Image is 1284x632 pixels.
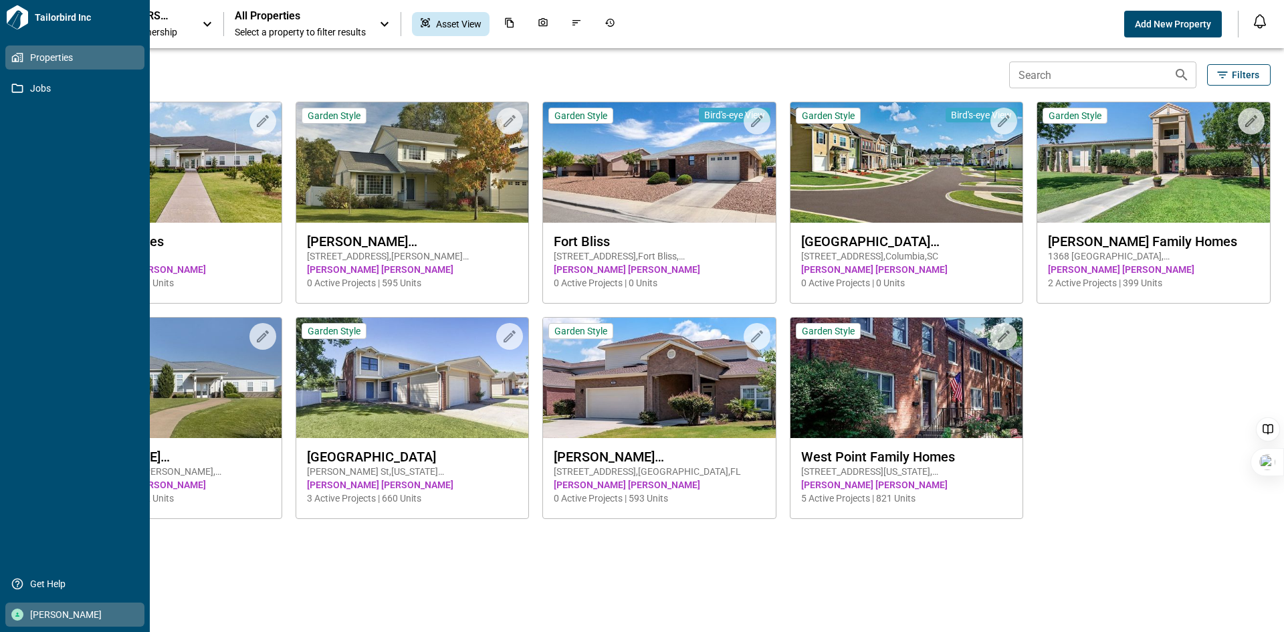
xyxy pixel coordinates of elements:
img: property-asset [790,318,1023,438]
img: property-asset [790,102,1023,223]
span: [PERSON_NAME][GEOGRAPHIC_DATA] [307,233,518,249]
span: 3 Active Projects | 472 Units [60,492,271,505]
span: [STREET_ADDRESS] , Columbia , SC [801,249,1012,263]
img: property-asset [49,102,282,223]
span: Jobs [23,82,132,95]
span: Bird's-eye View [951,109,1012,121]
span: [PERSON_NAME][GEOGRAPHIC_DATA] [554,449,765,465]
span: [PERSON_NAME] [PERSON_NAME] [801,263,1012,276]
span: 2 Active Projects | 399 Units [1048,276,1259,290]
span: [STREET_ADDRESS] , [PERSON_NAME][GEOGRAPHIC_DATA] , WA [307,249,518,263]
span: 0 Active Projects | 0 Units [554,276,765,290]
span: 700 Legacy , Altus , OK [60,249,271,263]
span: Garden Style [1049,110,1101,122]
span: 0 Active Projects | 595 Units [307,276,518,290]
span: [PERSON_NAME] [PERSON_NAME] [554,478,765,492]
span: [STREET_ADDRESS][PERSON_NAME] , [PERSON_NAME][GEOGRAPHIC_DATA] , [GEOGRAPHIC_DATA] [60,465,271,478]
span: Add New Property [1135,17,1211,31]
a: Properties [5,45,144,70]
span: 3 Active Projects | 660 Units [307,492,518,505]
img: property-asset [296,102,529,223]
span: 3 Active Projects | 249 Units [60,276,271,290]
img: property-asset [543,102,776,223]
span: 9 Properties [48,68,1004,82]
button: Open notification feed [1249,11,1271,32]
div: Asset View [412,12,490,36]
span: Properties [23,51,132,64]
span: Asset View [436,17,481,31]
img: property-asset [49,318,282,438]
button: Filters [1207,64,1271,86]
img: property-asset [543,318,776,438]
span: 1368 [GEOGRAPHIC_DATA] , [GEOGRAPHIC_DATA] , AZ [1048,249,1259,263]
span: [PERSON_NAME] [PERSON_NAME] [60,478,271,492]
span: 0 Active Projects | 0 Units [801,276,1012,290]
span: [STREET_ADDRESS][US_STATE] , [GEOGRAPHIC_DATA] , NY [801,465,1012,478]
span: Altus AFB Homes [60,233,271,249]
span: [STREET_ADDRESS] , Fort Bliss , [GEOGRAPHIC_DATA] [554,249,765,263]
span: [PERSON_NAME] [PERSON_NAME] [307,478,518,492]
span: [PERSON_NAME] [PERSON_NAME] [554,263,765,276]
button: Search properties [1168,62,1195,88]
span: Fort Bliss [554,233,765,249]
span: Select a property to filter results [235,25,366,39]
span: West Point Family Homes [801,449,1012,465]
span: [GEOGRAPHIC_DATA] [307,449,518,465]
div: Photos [530,12,556,36]
span: Garden Style [308,325,360,337]
span: [PERSON_NAME] [23,608,132,621]
span: [STREET_ADDRESS] , [GEOGRAPHIC_DATA] , FL [554,465,765,478]
span: All Properties [235,9,366,23]
span: Garden Style [308,110,360,122]
span: Get Help [23,577,132,591]
span: Filters [1232,68,1259,82]
span: [PERSON_NAME] [PERSON_NAME] [307,263,518,276]
span: [PERSON_NAME] Family Homes [1048,233,1259,249]
img: property-asset [296,318,529,438]
span: [PERSON_NAME] [PERSON_NAME] [1048,263,1259,276]
span: Tailorbird Inc [29,11,144,24]
span: 5 Active Projects | 821 Units [801,492,1012,505]
button: Add New Property [1124,11,1222,37]
img: property-asset [1037,102,1270,223]
span: Bird's-eye View [704,109,765,121]
div: Issues & Info [563,12,590,36]
span: [PERSON_NAME] St , [US_STATE][GEOGRAPHIC_DATA] , OK [307,465,518,478]
span: Garden Style [802,110,855,122]
div: Job History [597,12,623,36]
span: 0 Active Projects | 593 Units [554,492,765,505]
span: Garden Style [802,325,855,337]
span: [PERSON_NAME][GEOGRAPHIC_DATA] Homes [60,449,271,465]
span: Garden Style [554,325,607,337]
span: [PERSON_NAME] [PERSON_NAME] [60,263,271,276]
a: Jobs [5,76,144,100]
span: [PERSON_NAME] [PERSON_NAME] [801,478,1012,492]
div: Documents [496,12,523,36]
span: Garden Style [554,110,607,122]
span: [GEOGRAPHIC_DATA][PERSON_NAME] [801,233,1012,249]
